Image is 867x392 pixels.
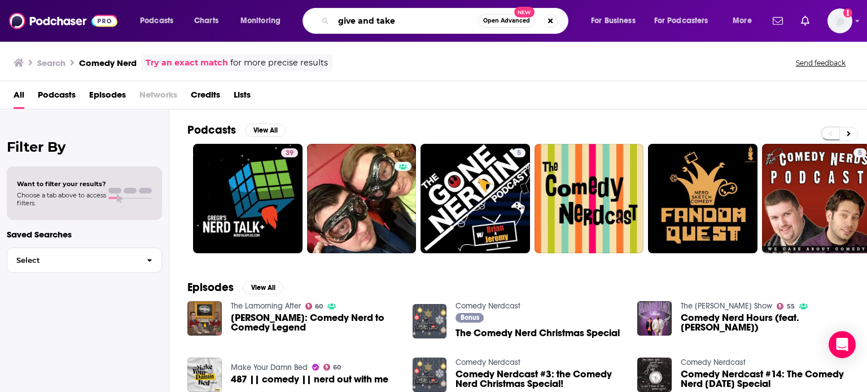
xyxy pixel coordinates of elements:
a: Comedy Nerdcast [681,358,746,367]
img: User Profile [827,8,852,33]
button: Open AdvancedNew [478,14,535,28]
a: Judd Apatow: Comedy Nerd to Comedy Legend [231,313,399,332]
a: Lists [234,86,251,109]
span: Comedy Nerd Hours (feat. [PERSON_NAME]) [681,313,849,332]
button: open menu [583,12,650,30]
button: View All [243,281,283,294]
span: Comedy Nerdcast #14: The Comedy Nerd [DATE] Special [681,369,849,389]
span: 39 [286,148,294,159]
a: 5 [853,148,866,157]
h2: Filter By [7,139,162,155]
span: Bonus [461,314,479,321]
a: 60 [323,364,341,371]
a: 55 [777,303,795,310]
p: Saved Searches [7,229,162,240]
h3: Search [37,58,65,68]
span: Charts [194,13,218,29]
img: Podchaser - Follow, Share and Rate Podcasts [9,10,117,32]
span: Networks [139,86,177,109]
img: 487 || comedy || nerd out with me [187,358,222,392]
a: 0 [307,144,417,253]
span: Choose a tab above to access filters. [17,191,106,207]
span: More [733,13,752,29]
a: 5 [421,144,530,253]
span: Open Advanced [483,18,530,24]
a: 39 [193,144,303,253]
span: For Podcasters [654,13,708,29]
button: Show profile menu [827,8,852,33]
a: The Lamorning After [231,301,301,311]
a: 5 [513,148,526,157]
h2: Podcasts [187,123,236,137]
a: Make Your Damn Bed [231,363,308,372]
a: Credits [191,86,220,109]
img: Comedy Nerdcast #3: the Comedy Nerd Christmas Special! [413,358,447,392]
button: Send feedback [792,58,849,68]
span: 60 [315,304,323,309]
a: Comedy Nerdcast [456,301,520,311]
img: The Comedy Nerd Christmas Special [413,304,447,338]
a: Episodes [89,86,126,109]
a: Try an exact match [146,56,228,69]
a: All [14,86,24,109]
span: Select [7,257,138,264]
a: Podcasts [38,86,76,109]
span: Monitoring [240,13,281,29]
a: Comedy Nerd Hours (feat. Larry Charles) [681,313,849,332]
input: Search podcasts, credits, & more... [334,12,478,30]
span: 55 [787,304,795,309]
button: View All [245,124,286,137]
span: 5 [858,148,862,159]
a: 487 || comedy || nerd out with me [231,375,388,384]
button: open menu [132,12,188,30]
a: Comedy Nerdcast #3: the Comedy Nerd Christmas Special! [456,369,624,389]
h2: Episodes [187,280,234,294]
span: [PERSON_NAME]: Comedy Nerd to Comedy Legend [231,313,399,332]
img: Comedy Nerdcast #14: The Comedy Nerd Halloween Special [637,358,672,392]
button: Select [7,248,162,273]
div: 0 [395,148,411,249]
span: for more precise results [230,56,328,69]
a: Charts [187,12,225,30]
h3: Comedy Nerd [79,58,137,68]
a: Comedy Nerdcast [456,358,520,367]
span: Want to filter your results? [17,180,106,188]
div: Open Intercom Messenger [829,331,856,358]
a: 60 [305,303,323,310]
img: Comedy Nerd Hours (feat. Larry Charles) [637,301,672,336]
a: Show notifications dropdown [796,11,814,30]
div: Search podcasts, credits, & more... [313,8,579,34]
span: Podcasts [140,13,173,29]
span: 60 [333,365,341,370]
span: For Business [591,13,636,29]
span: New [514,7,535,17]
button: open menu [233,12,295,30]
a: PodcastsView All [187,123,286,137]
a: 39 [281,148,298,157]
a: EpisodesView All [187,280,283,294]
a: Comedy Nerdcast #14: The Comedy Nerd Halloween Special [681,369,849,389]
svg: Add a profile image [843,8,852,17]
img: Judd Apatow: Comedy Nerd to Comedy Legend [187,301,222,336]
a: The Comedy Nerd Christmas Special [456,328,620,338]
a: Show notifications dropdown [768,11,787,30]
button: open menu [647,12,725,30]
span: Logged in as smeizlik [827,8,852,33]
a: The Brandon Jamel Show [681,301,772,311]
span: 5 [517,148,521,159]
